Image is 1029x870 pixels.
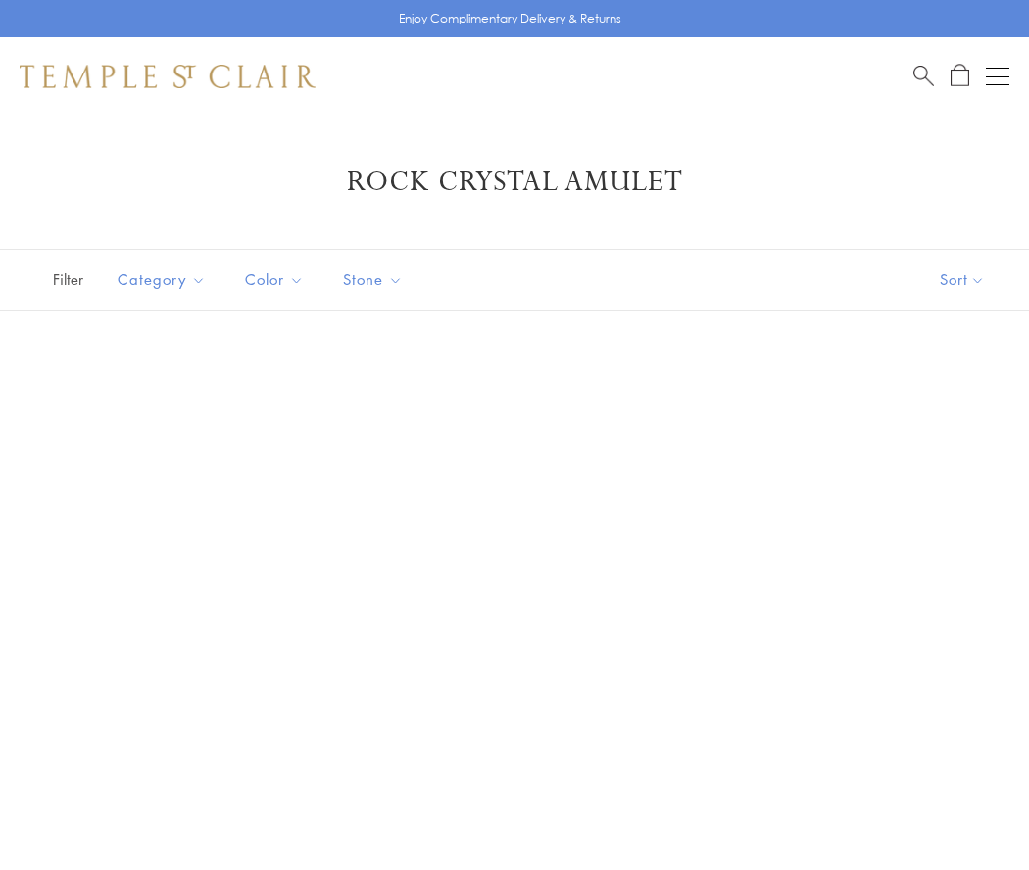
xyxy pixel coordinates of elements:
[49,165,980,200] h1: Rock Crystal Amulet
[986,65,1009,88] button: Open navigation
[399,9,621,28] p: Enjoy Complimentary Delivery & Returns
[328,258,417,302] button: Stone
[103,258,220,302] button: Category
[913,64,934,88] a: Search
[20,65,316,88] img: Temple St. Clair
[108,267,220,292] span: Category
[230,258,318,302] button: Color
[333,267,417,292] span: Stone
[235,267,318,292] span: Color
[896,250,1029,310] button: Show sort by
[951,64,969,88] a: Open Shopping Bag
